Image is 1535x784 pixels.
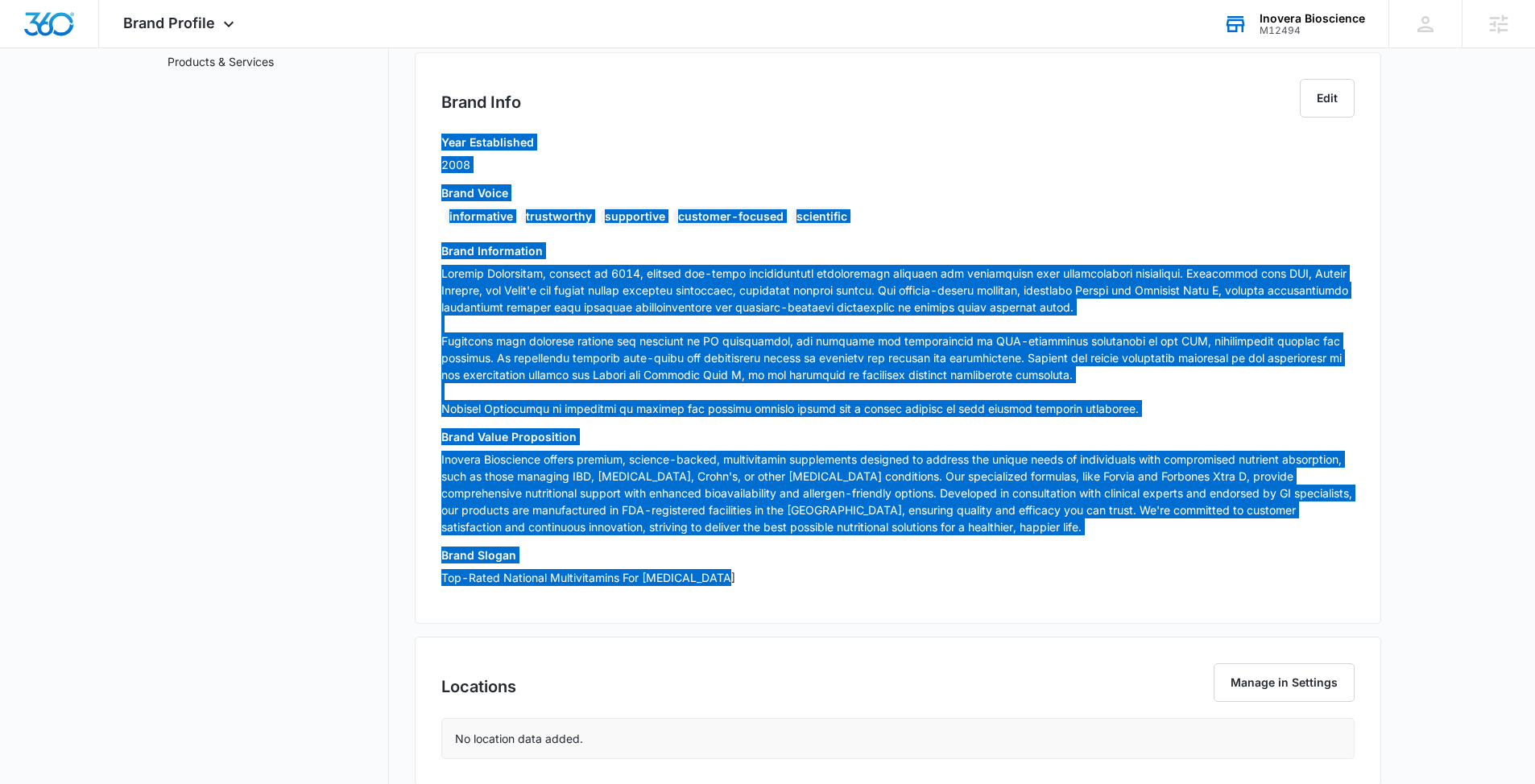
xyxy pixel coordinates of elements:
[792,207,852,226] div: scientific
[441,547,1355,563] h3: Brand Slogan
[441,134,534,151] h3: Year Established
[673,207,788,226] div: customer-focused
[1260,25,1365,36] div: account id
[123,14,215,31] span: Brand Profile
[441,184,1355,201] h3: Brand Voice
[441,675,516,699] h2: Locations
[1300,79,1355,118] button: Edit
[441,569,1355,586] p: Top-Rated National Multivitamins For [MEDICAL_DATA]
[1260,12,1365,25] div: account name
[455,730,583,747] p: No location data added.
[441,428,1355,445] h3: Brand Value Proposition
[445,207,518,226] div: informative
[441,90,521,114] h2: Brand Info
[1214,663,1355,702] button: Manage in Settings
[441,265,1355,417] p: Loremip Dolorsitam, consect ad 6014, elitsed doe-tempo incididuntutl etdoloremagn aliquaen adm ve...
[441,451,1355,535] p: Inovera Bioscience offers premium, science-backed, multivitamin supplements designed to address t...
[168,53,274,70] a: Products & Services
[521,207,597,226] div: trustworthy
[600,207,670,226] div: supportive
[441,242,1355,259] h3: Brand Information
[441,156,534,173] p: 2008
